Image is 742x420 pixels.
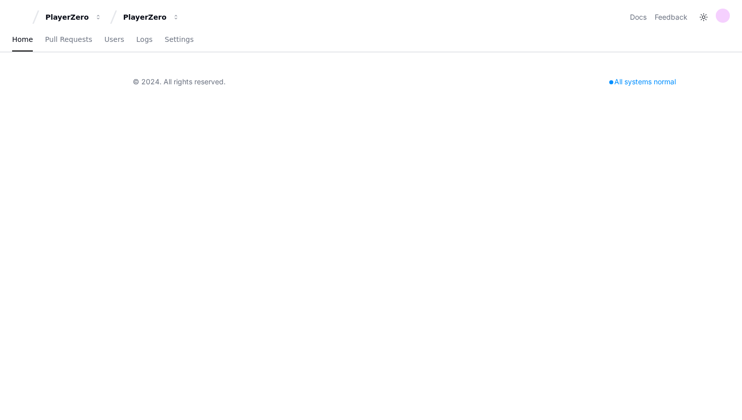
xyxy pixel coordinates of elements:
[165,36,193,42] span: Settings
[630,12,647,22] a: Docs
[603,75,682,89] div: All systems normal
[41,8,106,26] button: PlayerZero
[123,12,167,22] div: PlayerZero
[104,28,124,51] a: Users
[136,28,152,51] a: Logs
[165,28,193,51] a: Settings
[104,36,124,42] span: Users
[136,36,152,42] span: Logs
[12,36,33,42] span: Home
[119,8,184,26] button: PlayerZero
[45,12,89,22] div: PlayerZero
[45,36,92,42] span: Pull Requests
[45,28,92,51] a: Pull Requests
[12,28,33,51] a: Home
[133,77,226,87] div: © 2024. All rights reserved.
[655,12,687,22] button: Feedback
